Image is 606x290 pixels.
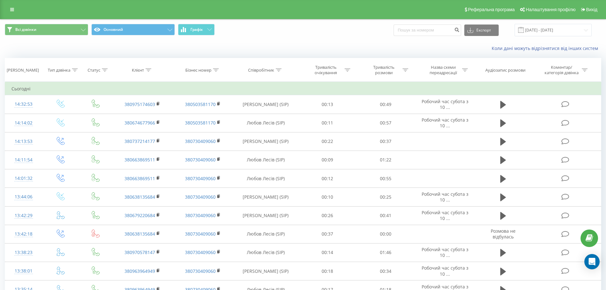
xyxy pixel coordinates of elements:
div: Тривалість розмови [367,65,401,75]
div: 14:14:02 [11,117,36,129]
a: 380730409060 [185,231,216,237]
div: Бізнес номер [185,67,211,73]
span: Розмова не відбулась [491,228,516,240]
div: Співробітник [248,67,274,73]
a: 380674677966 [125,120,155,126]
a: 380975174603 [125,101,155,107]
div: 13:38:23 [11,246,36,259]
td: 00:00 [356,225,415,243]
td: [PERSON_NAME] (SIP) [233,262,298,280]
div: 13:42:29 [11,209,36,222]
a: 380730409060 [185,175,216,181]
div: 13:42:18 [11,228,36,240]
span: Графік [190,27,203,32]
td: 00:49 [356,95,415,114]
div: Open Intercom Messenger [584,254,600,269]
a: 380730409060 [185,138,216,144]
div: 14:01:32 [11,172,36,185]
td: 00:10 [298,188,357,206]
a: 380638135684 [125,231,155,237]
td: 00:13 [298,95,357,114]
div: Аудіозапис розмови [485,67,525,73]
td: 00:37 [298,225,357,243]
a: 380663869511 [125,175,155,181]
div: Тип дзвінка [48,67,70,73]
td: 00:37 [356,132,415,151]
td: 00:57 [356,114,415,132]
td: Сьогодні [5,82,601,95]
div: 14:32:53 [11,98,36,110]
td: Любов Лесів (SIP) [233,114,298,132]
a: 380730409060 [185,212,216,218]
td: 00:18 [298,262,357,280]
td: [PERSON_NAME] (SIP) [233,206,298,225]
td: 00:55 [356,169,415,188]
span: Вихід [586,7,597,12]
td: 00:26 [298,206,357,225]
div: 14:11:54 [11,154,36,166]
a: 380503581170 [185,101,216,107]
div: 13:38:01 [11,265,36,277]
div: 14:13:53 [11,135,36,148]
td: 01:46 [356,243,415,262]
span: Всі дзвінки [15,27,36,32]
a: 380730409060 [185,157,216,163]
span: Робочий час субота з 10 ... [422,265,468,277]
input: Пошук за номером [394,25,461,36]
div: Назва схеми переадресації [426,65,460,75]
td: Любов Лесів (SIP) [233,225,298,243]
span: Робочий час субота з 10 ... [422,191,468,203]
div: 13:44:06 [11,191,36,203]
a: 380663869511 [125,157,155,163]
a: 380730409060 [185,268,216,274]
a: 380679220684 [125,212,155,218]
div: Клієнт [132,67,144,73]
td: [PERSON_NAME] (SIP) [233,95,298,114]
span: Робочий час субота з 10 ... [422,117,468,129]
div: [PERSON_NAME] [7,67,39,73]
td: 00:41 [356,206,415,225]
td: Любов Лесів (SIP) [233,169,298,188]
td: 00:34 [356,262,415,280]
a: 380638135684 [125,194,155,200]
td: 01:22 [356,151,415,169]
td: 00:11 [298,114,357,132]
a: Коли дані можуть відрізнятися вiд інших систем [492,45,601,51]
a: 380503581170 [185,120,216,126]
span: Робочий час субота з 10 ... [422,246,468,258]
td: 00:22 [298,132,357,151]
button: Графік [178,24,215,35]
td: 00:14 [298,243,357,262]
span: Робочий час субота з 10 ... [422,209,468,221]
span: Налаштування профілю [526,7,575,12]
div: Статус [88,67,100,73]
td: [PERSON_NAME] (SIP) [233,132,298,151]
td: [PERSON_NAME] (SIP) [233,188,298,206]
td: Любов Лесів (SIP) [233,243,298,262]
button: Експорт [464,25,499,36]
td: 00:12 [298,169,357,188]
div: Коментар/категорія дзвінка [543,65,580,75]
a: 380737214177 [125,138,155,144]
a: 380730409060 [185,194,216,200]
span: Робочий час субота з 10 ... [422,98,468,110]
a: 380730409060 [185,249,216,255]
a: 380963964949 [125,268,155,274]
td: 00:25 [356,188,415,206]
span: Реферальна програма [468,7,515,12]
td: 00:09 [298,151,357,169]
button: Основний [91,24,175,35]
a: 380970578147 [125,249,155,255]
td: Любов Лесів (SIP) [233,151,298,169]
button: Всі дзвінки [5,24,88,35]
div: Тривалість очікування [309,65,343,75]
